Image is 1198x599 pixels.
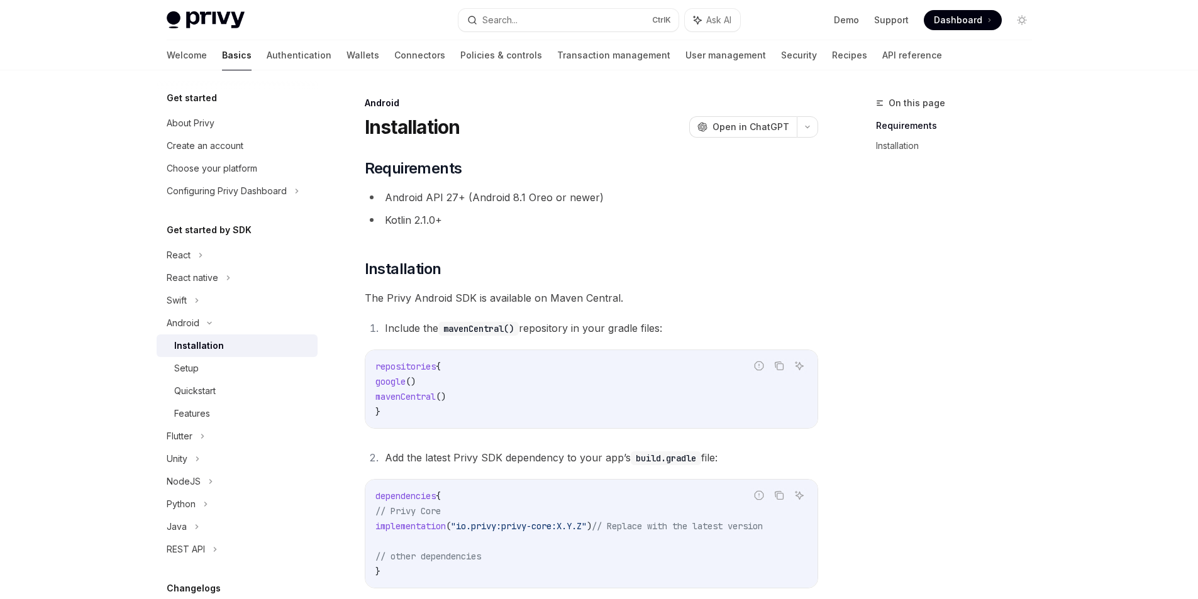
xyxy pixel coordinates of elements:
[167,40,207,70] a: Welcome
[167,116,214,131] div: About Privy
[375,551,481,562] span: // other dependencies
[375,406,380,417] span: }
[1012,10,1032,30] button: Toggle dark mode
[157,380,318,402] a: Quickstart
[592,520,763,532] span: // Replace with the latest version
[924,10,1002,30] a: Dashboard
[167,429,192,444] div: Flutter
[557,40,670,70] a: Transaction management
[375,520,446,532] span: implementation
[451,520,587,532] span: "io.privy:privy-core:X.Y.Z"
[460,40,542,70] a: Policies & controls
[406,376,416,387] span: ()
[157,135,318,157] a: Create an account
[375,376,406,387] span: google
[347,40,379,70] a: Wallets
[685,40,766,70] a: User management
[375,505,441,517] span: // Privy Core
[482,13,518,28] div: Search...
[267,40,331,70] a: Authentication
[167,223,252,238] h5: Get started by SDK
[375,566,380,577] span: }
[167,11,245,29] img: light logo
[689,116,797,138] button: Open in ChatGPT
[934,14,982,26] span: Dashboard
[375,490,436,502] span: dependencies
[174,338,224,353] div: Installation
[889,96,945,111] span: On this page
[781,40,817,70] a: Security
[365,116,460,138] h1: Installation
[167,451,187,466] div: Unity
[174,361,199,376] div: Setup
[157,112,318,135] a: About Privy
[167,248,191,263] div: React
[381,319,818,337] li: Include the repository in your gradle files:
[834,14,859,26] a: Demo
[832,40,867,70] a: Recipes
[375,391,436,402] span: mavenCentral
[365,97,818,109] div: Android
[706,14,731,26] span: Ask AI
[436,490,441,502] span: {
[876,116,1042,136] a: Requirements
[685,9,740,31] button: Ask AI
[174,406,210,421] div: Features
[174,383,216,398] div: Quickstart
[713,121,789,133] span: Open in ChatGPT
[167,161,257,176] div: Choose your platform
[167,316,199,331] div: Android
[751,487,767,503] button: Report incorrect code
[167,138,243,153] div: Create an account
[365,259,441,279] span: Installation
[167,581,221,596] h5: Changelogs
[436,391,446,402] span: ()
[381,449,818,466] li: Add the latest Privy SDK dependency to your app’s file:
[157,334,318,357] a: Installation
[157,402,318,425] a: Features
[587,520,592,532] span: )
[167,474,201,489] div: NodeJS
[791,358,807,374] button: Ask AI
[375,361,436,372] span: repositories
[167,293,187,308] div: Swift
[167,184,287,199] div: Configuring Privy Dashboard
[436,361,441,372] span: {
[365,189,818,206] li: Android API 27+ (Android 8.1 Oreo or newer)
[167,519,187,534] div: Java
[222,40,252,70] a: Basics
[365,289,818,307] span: The Privy Android SDK is available on Maven Central.
[365,158,462,179] span: Requirements
[365,211,818,229] li: Kotlin 2.1.0+
[791,487,807,503] button: Ask AI
[394,40,445,70] a: Connectors
[771,358,787,374] button: Copy the contents from the code block
[458,9,679,31] button: Search...CtrlK
[631,451,701,465] code: build.gradle
[876,136,1042,156] a: Installation
[167,91,217,106] h5: Get started
[167,542,205,557] div: REST API
[446,520,451,532] span: (
[438,322,519,336] code: mavenCentral()
[771,487,787,503] button: Copy the contents from the code block
[157,357,318,380] a: Setup
[882,40,942,70] a: API reference
[652,15,671,25] span: Ctrl K
[751,358,767,374] button: Report incorrect code
[167,497,196,512] div: Python
[157,157,318,180] a: Choose your platform
[167,270,218,285] div: React native
[874,14,909,26] a: Support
